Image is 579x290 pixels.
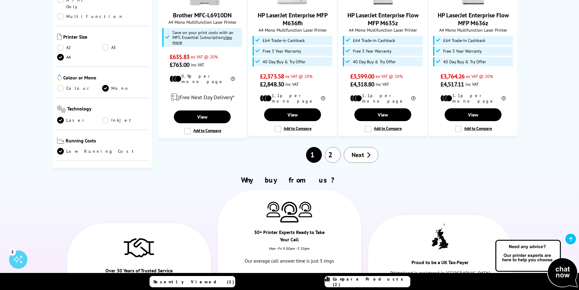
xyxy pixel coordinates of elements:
span: £2,373.58 [260,72,284,80]
a: HP LaserJet Enterprise Flow MFP M635z [347,11,419,27]
span: inc VAT [191,62,204,68]
span: ex VAT @ 20% [285,73,312,79]
span: Next [352,151,364,159]
div: Over 30 Years of Trusted Service [103,267,175,277]
a: View [354,108,411,121]
a: Next [344,147,378,163]
span: A4 Mono Multifunction Laser Printer [342,27,424,33]
span: ex VAT @ 20% [466,73,493,79]
a: A2 [57,44,102,51]
a: HP LaserJet Enterprise MFP M636fh [270,0,315,6]
span: Running Costs [66,138,147,145]
li: 1.1p per mono page [440,93,506,104]
span: £64 Trade-in Cashback [353,38,395,43]
a: Brother MFC-L6910DN [180,0,225,6]
span: £3,599.00 [350,72,374,80]
div: Proud to be a UK Tax-Payer [404,259,476,269]
u: view more [172,34,232,45]
img: Printer Size [57,34,62,40]
img: Trusted Service [124,235,154,260]
span: A4 Mono Multifunction Laser Printer [161,19,243,25]
p: Our average call answer time is just 3 rings [239,257,340,265]
span: Colour or Mono [63,75,148,82]
span: A4 Mono Multifunction Laser Printer [252,27,333,33]
a: A3 [102,44,147,51]
img: Printer Experts [298,202,312,217]
span: £763.00 [170,61,189,69]
label: Add to Compare [455,126,492,132]
img: Technology [57,106,66,113]
span: Free 3 Year Warranty [353,49,391,54]
span: Save on your print costs with an MPS Essential Subscription [172,30,233,45]
span: ex VAT @ 20% [376,73,403,79]
span: 40 Day Buy & Try Offer [353,59,396,64]
li: 1.1p per mono page [260,93,325,104]
a: Inkjet [102,117,147,124]
span: £3,764.26 [440,72,464,80]
img: Colour or Mono [57,75,62,81]
div: modal_delivery [161,89,243,106]
a: View [174,110,230,123]
span: £64 Trade-in Cashback [443,38,485,43]
div: 2 [9,248,16,255]
a: Multifunction [57,13,123,20]
span: inc VAT [465,81,479,87]
span: Free 3 Year Warranty [443,49,482,54]
a: HP LaserJet Enterprise Flow MFP M636z [450,0,496,6]
li: 1.1p per mono page [350,93,415,104]
img: Printer Experts [267,202,280,217]
a: Compare Products (2) [325,276,410,287]
img: Printer Experts [280,202,298,223]
a: Brother MFC-L6910DN [173,11,232,19]
img: Running Costs [57,138,64,144]
a: Colour [57,85,102,92]
a: 2 [325,147,341,163]
div: 30+ Printer Experts Ready to Take Your Call [253,229,326,246]
a: 0800 840 1992 [243,271,336,281]
label: Add to Compare [274,126,312,132]
span: 40 Day Buy & Try Offer [443,59,486,64]
span: Recently Viewed (1) [153,279,234,285]
span: £64 Trade-in Cashback [263,38,305,43]
span: £4,318.80 [350,80,374,88]
a: View [264,108,321,121]
a: Recently Viewed (1) [150,276,235,287]
h2: Why buy from us? [64,175,515,185]
span: Technology [67,106,147,114]
li: 0.9p per mono page [170,73,235,84]
label: Add to Compare [365,126,402,132]
span: Printer Size [63,34,148,41]
a: Mono [102,85,147,92]
span: 40 Day Buy & Try Offer [263,59,305,64]
a: HP LaserJet Enterprise Flow MFP M635z [360,0,406,6]
span: Free 3 Year Warranty [263,49,301,54]
span: ex VAT @ 20% [191,54,218,60]
a: View [445,108,501,121]
span: A4 Mono Multifunction Laser Printer [432,27,514,33]
span: £2,848.30 [260,80,284,88]
img: Open Live Chat window [494,239,579,289]
span: £4,517.11 [440,80,464,88]
label: Add to Compare [184,128,221,135]
a: HP LaserJet Enterprise MFP M636fh [258,11,328,27]
a: Laser [57,117,102,124]
a: HP LaserJet Enterprise Flow MFP M636z [438,11,509,27]
span: £635.83 [170,53,189,61]
span: inc VAT [285,81,299,87]
span: inc VAT [376,81,389,87]
img: UK tax payer [432,223,448,251]
span: Compare Products (2) [333,276,410,287]
a: Low Running Cost [57,148,148,155]
a: A4 [57,54,102,61]
div: Mon - Fri 9:00am - 5.30pm [218,246,361,257]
